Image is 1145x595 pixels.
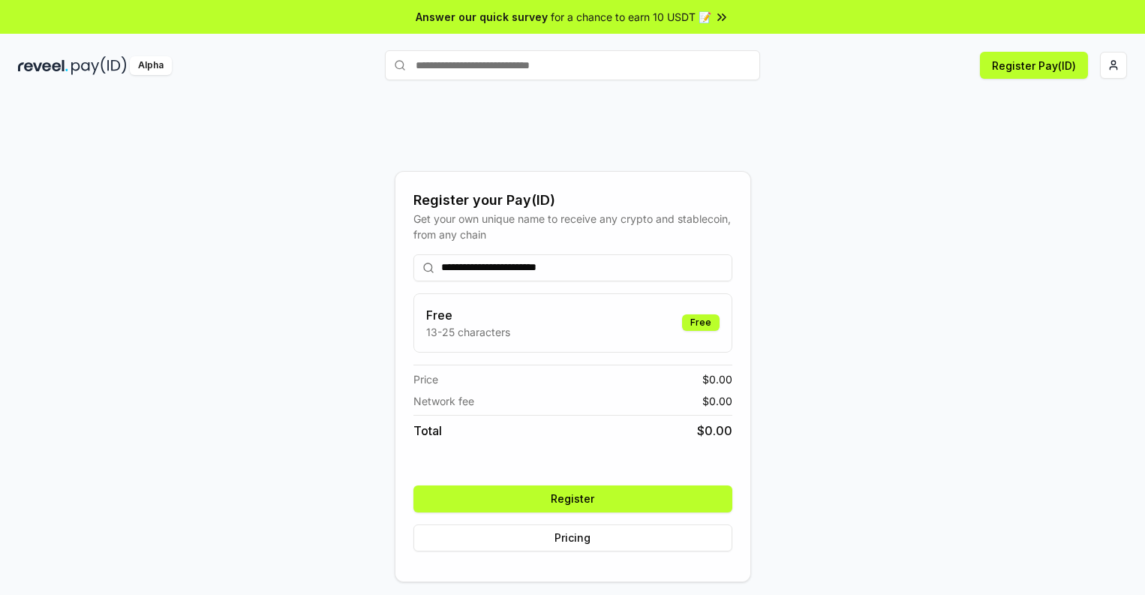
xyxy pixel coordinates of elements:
[702,393,732,409] span: $ 0.00
[426,306,510,324] h3: Free
[551,9,711,25] span: for a chance to earn 10 USDT 📝
[426,324,510,340] p: 13-25 characters
[682,314,720,331] div: Free
[413,422,442,440] span: Total
[413,485,732,512] button: Register
[413,393,474,409] span: Network fee
[130,56,172,75] div: Alpha
[413,211,732,242] div: Get your own unique name to receive any crypto and stablecoin, from any chain
[413,190,732,211] div: Register your Pay(ID)
[980,52,1088,79] button: Register Pay(ID)
[416,9,548,25] span: Answer our quick survey
[697,422,732,440] span: $ 0.00
[18,56,68,75] img: reveel_dark
[71,56,127,75] img: pay_id
[413,371,438,387] span: Price
[702,371,732,387] span: $ 0.00
[413,524,732,551] button: Pricing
